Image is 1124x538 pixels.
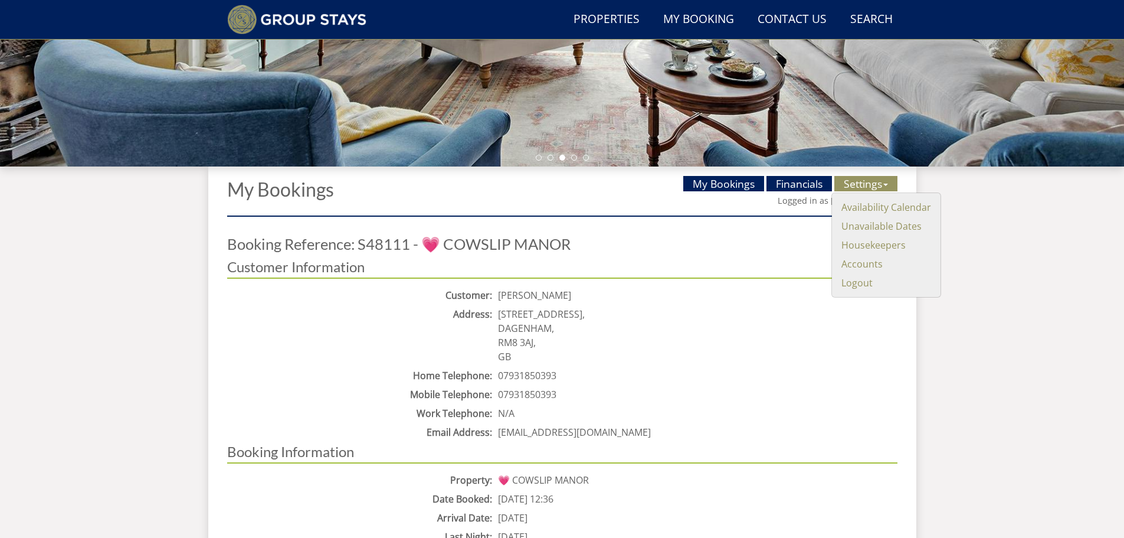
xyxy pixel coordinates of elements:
a: Settings [834,176,897,191]
dd: 💗 COWSLIP MANOR [495,473,897,487]
dt: Email Address [227,425,495,439]
dd: [EMAIL_ADDRESS][DOMAIN_NAME] [495,425,897,439]
dt: Date Booked [227,492,495,506]
dt: Work Telephone [227,406,495,420]
dt: Mobile Telephone [227,387,495,402]
a: Financials [766,176,832,191]
a: Contact Us [753,6,831,33]
a: My Bookings [227,178,334,201]
dd: [DATE] [495,511,897,525]
a: Properties [569,6,644,33]
dd: [DATE] 12:36 [495,492,897,506]
dd: N/A [495,406,897,420]
a: Logged in as [PERSON_NAME] [778,195,897,206]
dt: Arrival Date [227,511,495,525]
a: Housekeepers [841,239,906,252]
h2: Booking Reference: S48111 - 💗 COWSLIP MANOR [227,236,571,252]
dd: [PERSON_NAME] [495,288,897,302]
dt: Customer [227,288,495,302]
dt: Address [227,307,495,321]
a: Accounts [841,257,883,270]
a: Logout [841,276,873,289]
a: My Bookings [683,176,764,191]
a: Unavailable Dates [841,220,922,233]
dd: [STREET_ADDRESS], DAGENHAM, RM8 3AJ, GB [495,307,897,364]
dd: 07931850393 [495,369,897,383]
h3: Customer Information [227,259,897,279]
a: Search [846,6,897,33]
dt: Property [227,473,495,487]
a: Availability Calendar [841,201,931,214]
a: My Booking [658,6,739,33]
img: Group Stays [227,5,367,34]
dt: Home Telephone [227,369,495,383]
ul: Settings [831,193,941,298]
dd: 07931850393 [495,387,897,402]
